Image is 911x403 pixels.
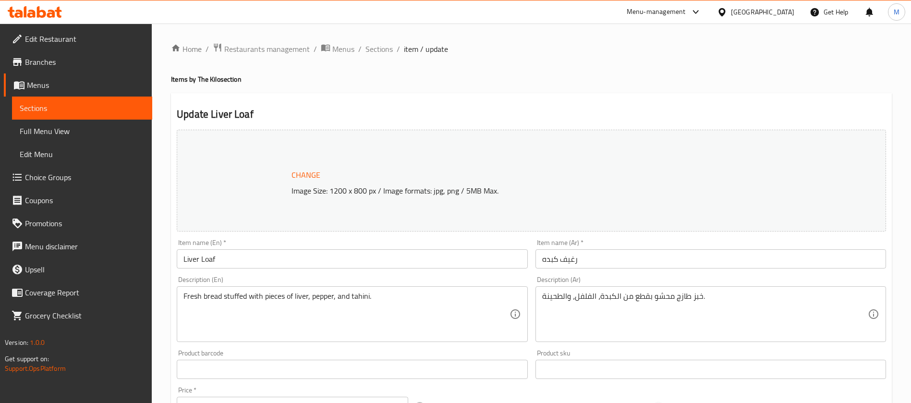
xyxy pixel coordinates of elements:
[627,6,686,18] div: Menu-management
[12,143,152,166] a: Edit Menu
[535,249,886,269] input: Enter name Ar
[4,281,152,304] a: Coverage Report
[4,258,152,281] a: Upsell
[213,43,310,55] a: Restaurants management
[542,292,868,337] textarea: خبز طازج محشو بقطع من الكبدة، الفلفل، والطحينة.
[183,292,509,337] textarea: Fresh bread stuffed with pieces of liver, pepper, and tahini.
[321,43,354,55] a: Menus
[4,304,152,327] a: Grocery Checklist
[25,241,145,252] span: Menu disclaimer
[20,125,145,137] span: Full Menu View
[365,43,393,55] a: Sections
[4,50,152,73] a: Branches
[171,43,892,55] nav: breadcrumb
[177,107,886,122] h2: Update Liver Loaf
[4,73,152,97] a: Menus
[171,74,892,84] h4: Items by The Kilo section
[731,7,794,17] div: [GEOGRAPHIC_DATA]
[358,43,362,55] li: /
[314,43,317,55] li: /
[224,43,310,55] span: Restaurants management
[4,212,152,235] a: Promotions
[12,97,152,120] a: Sections
[25,287,145,298] span: Coverage Report
[5,353,49,365] span: Get support on:
[404,43,448,55] span: item / update
[4,166,152,189] a: Choice Groups
[27,79,145,91] span: Menus
[535,360,886,379] input: Please enter product sku
[288,185,797,196] p: Image Size: 1200 x 800 px / Image formats: jpg, png / 5MB Max.
[5,336,28,349] span: Version:
[4,235,152,258] a: Menu disclaimer
[25,310,145,321] span: Grocery Checklist
[4,27,152,50] a: Edit Restaurant
[25,264,145,275] span: Upsell
[20,102,145,114] span: Sections
[12,120,152,143] a: Full Menu View
[177,360,527,379] input: Please enter product barcode
[397,43,400,55] li: /
[894,7,899,17] span: M
[25,171,145,183] span: Choice Groups
[25,33,145,45] span: Edit Restaurant
[292,168,320,182] span: Change
[171,43,202,55] a: Home
[25,218,145,229] span: Promotions
[206,43,209,55] li: /
[288,165,324,185] button: Change
[177,249,527,269] input: Enter name En
[20,148,145,160] span: Edit Menu
[25,56,145,68] span: Branches
[30,336,45,349] span: 1.0.0
[25,195,145,206] span: Coupons
[5,362,66,375] a: Support.OpsPlatform
[4,189,152,212] a: Coupons
[332,43,354,55] span: Menus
